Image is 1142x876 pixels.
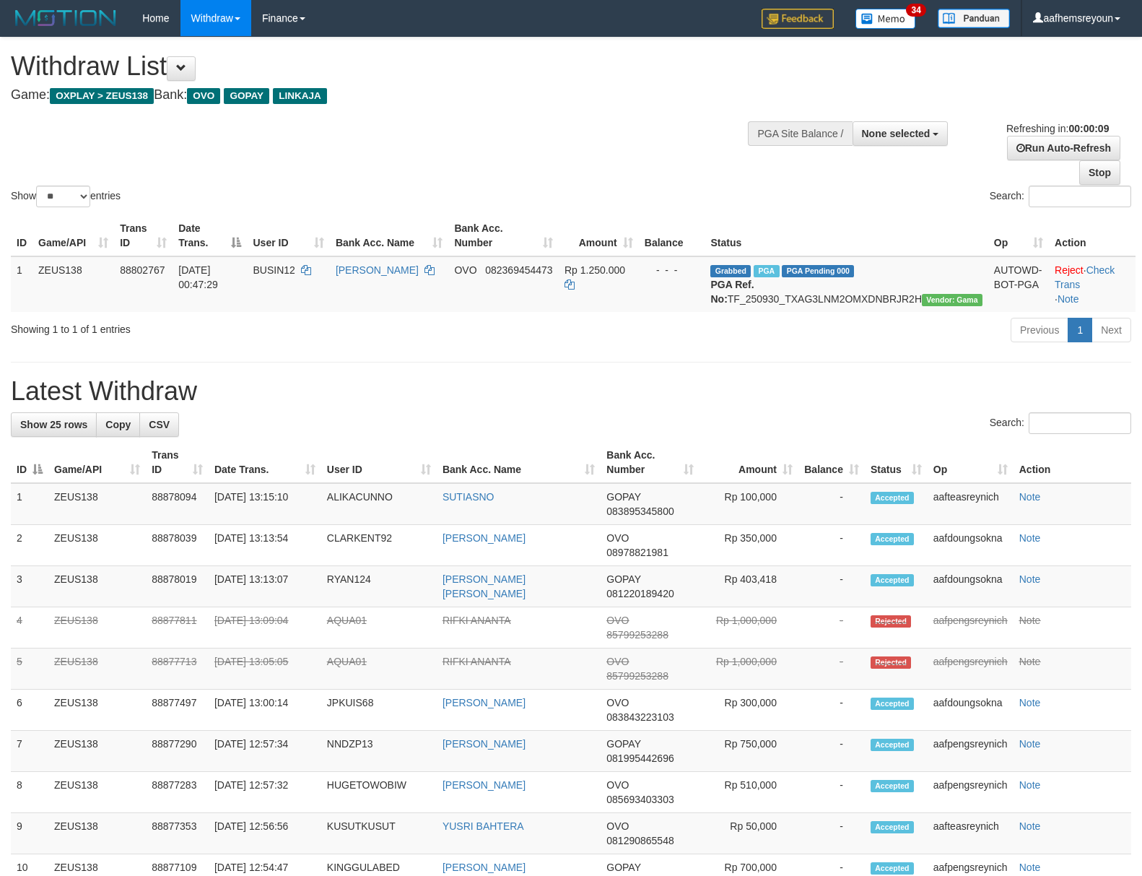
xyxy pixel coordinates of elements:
[871,698,914,710] span: Accepted
[448,215,559,256] th: Bank Acc. Number: activate to sort column ascending
[120,264,165,276] span: 88802767
[11,442,48,483] th: ID: activate to sort column descending
[762,9,834,29] img: Feedback.jpg
[871,739,914,751] span: Accepted
[606,835,674,846] span: Copy 081290865548 to clipboard
[114,215,173,256] th: Trans ID: activate to sort column ascending
[146,483,209,525] td: 88878094
[48,607,146,649] td: ZEUS138
[321,772,437,813] td: HUGETOWOBIW
[330,215,449,256] th: Bank Acc. Name: activate to sort column ascending
[50,88,154,104] span: OXPLAY > ZEUS138
[928,442,1014,483] th: Op: activate to sort column ascending
[149,419,170,430] span: CSV
[798,690,865,731] td: -
[321,607,437,649] td: AQUA01
[48,525,146,566] td: ZEUS138
[321,813,437,854] td: KUSUTKUSUT
[11,525,48,566] td: 2
[871,821,914,833] span: Accepted
[11,7,121,29] img: MOTION_logo.png
[988,215,1049,256] th: Op: activate to sort column ascending
[606,547,668,558] span: Copy 08978821981 to clipboard
[798,566,865,607] td: -
[1068,123,1109,134] strong: 00:00:09
[11,215,32,256] th: ID
[601,442,699,483] th: Bank Acc. Number: activate to sort column ascending
[871,492,914,504] span: Accepted
[606,753,674,764] span: Copy 081995442696 to clipboard
[209,566,321,607] td: [DATE] 13:13:07
[178,264,218,290] span: [DATE] 00:47:29
[1019,656,1041,667] a: Note
[928,690,1014,731] td: aafdoungsokna
[443,656,511,667] a: RIFKI ANANTA
[699,442,798,483] th: Amount: activate to sort column ascending
[209,442,321,483] th: Date Trans.: activate to sort column ascending
[209,772,321,813] td: [DATE] 12:57:32
[798,483,865,525] td: -
[606,862,640,873] span: GOPAY
[865,442,928,483] th: Status: activate to sort column ascending
[11,52,747,81] h1: Withdraw List
[710,279,754,305] b: PGA Ref. No:
[1019,573,1041,585] a: Note
[699,731,798,772] td: Rp 750,000
[173,215,247,256] th: Date Trans.: activate to sort column descending
[253,264,295,276] span: BUSIN12
[928,607,1014,649] td: aafpengsreynich
[871,656,911,669] span: Rejected
[146,690,209,731] td: 88877497
[48,731,146,772] td: ZEUS138
[990,186,1131,207] label: Search:
[798,607,865,649] td: -
[11,88,747,103] h4: Game: Bank:
[11,690,48,731] td: 6
[938,9,1010,28] img: panduan.png
[1029,186,1131,207] input: Search:
[871,615,911,628] span: Rejected
[798,813,865,854] td: -
[606,506,674,517] span: Copy 083895345800 to clipboard
[645,263,699,277] div: - - -
[321,525,437,566] td: CLARKENT92
[1049,215,1136,256] th: Action
[1019,820,1041,832] a: Note
[224,88,269,104] span: GOPAY
[273,88,327,104] span: LINKAJA
[11,483,48,525] td: 1
[321,649,437,690] td: AQUA01
[48,442,146,483] th: Game/API: activate to sort column ascending
[321,731,437,772] td: NNDZP13
[247,215,329,256] th: User ID: activate to sort column ascending
[699,649,798,690] td: Rp 1,000,000
[699,690,798,731] td: Rp 300,000
[96,412,140,437] a: Copy
[606,738,640,750] span: GOPAY
[606,820,629,832] span: OVO
[146,649,209,690] td: 88877713
[928,813,1014,854] td: aafteasreynich
[454,264,476,276] span: OVO
[48,483,146,525] td: ZEUS138
[1091,318,1131,342] a: Next
[699,772,798,813] td: Rp 510,000
[606,491,640,503] span: GOPAY
[443,862,526,873] a: [PERSON_NAME]
[699,525,798,566] td: Rp 350,000
[1007,136,1120,160] a: Run Auto-Refresh
[336,264,419,276] a: [PERSON_NAME]
[443,532,526,544] a: [PERSON_NAME]
[443,697,526,708] a: [PERSON_NAME]
[20,419,87,430] span: Show 25 rows
[928,772,1014,813] td: aafpengsreynich
[11,813,48,854] td: 9
[699,566,798,607] td: Rp 403,418
[606,629,668,641] span: Copy 85799253288 to clipboard
[1019,491,1041,503] a: Note
[443,779,526,791] a: [PERSON_NAME]
[906,4,925,17] span: 34
[871,862,914,875] span: Accepted
[1029,412,1131,434] input: Search:
[782,265,854,277] span: PGA Pending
